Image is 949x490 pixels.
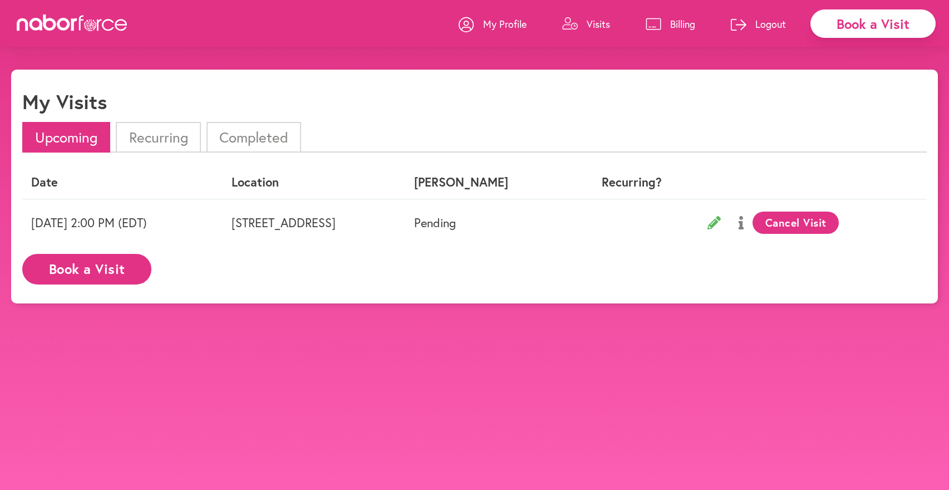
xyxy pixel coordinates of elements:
a: Billing [646,7,695,41]
td: Pending [405,199,573,246]
li: Upcoming [22,122,110,153]
td: [DATE] 2:00 PM (EDT) [22,199,223,246]
td: [STREET_ADDRESS] [223,199,405,246]
th: Location [223,166,405,199]
li: Recurring [116,122,200,153]
p: My Profile [483,17,527,31]
h1: My Visits [22,90,107,114]
th: Recurring? [573,166,690,199]
li: Completed [206,122,301,153]
th: [PERSON_NAME] [405,166,573,199]
p: Billing [670,17,695,31]
button: Cancel Visit [753,212,839,234]
a: Visits [562,7,610,41]
div: Book a Visit [810,9,936,38]
p: Visits [587,17,610,31]
a: My Profile [459,7,527,41]
p: Logout [755,17,786,31]
th: Date [22,166,223,199]
a: Logout [731,7,786,41]
a: Book a Visit [22,262,151,273]
button: Book a Visit [22,254,151,285]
